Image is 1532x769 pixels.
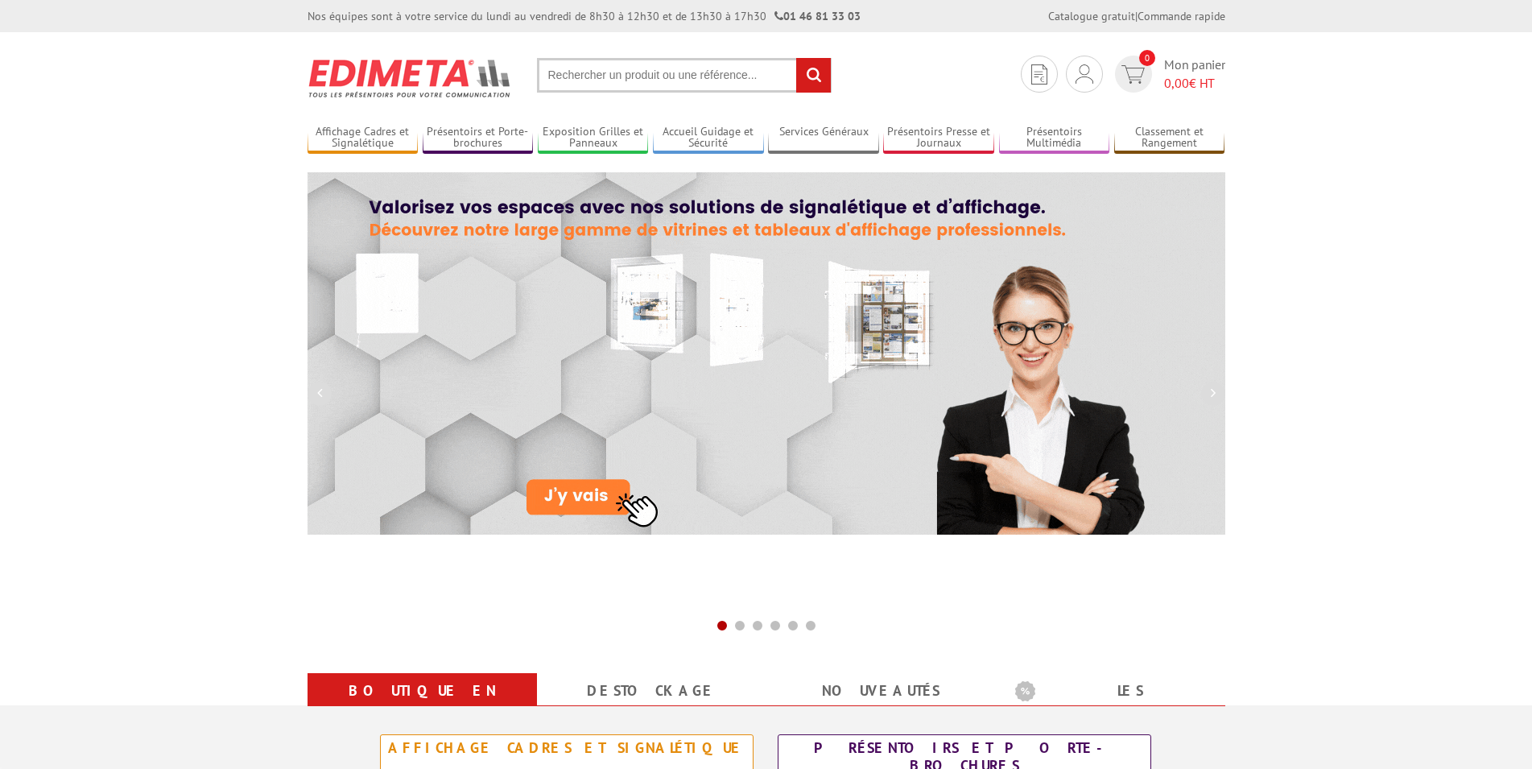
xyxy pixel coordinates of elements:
[786,676,977,705] a: nouveautés
[1139,50,1155,66] span: 0
[1114,125,1225,151] a: Classement et Rangement
[774,9,861,23] strong: 01 46 81 33 03
[1048,9,1135,23] a: Catalogue gratuit
[308,8,861,24] div: Nos équipes sont à votre service du lundi au vendredi de 8h30 à 12h30 et de 13h30 à 17h30
[653,125,764,151] a: Accueil Guidage et Sécurité
[1031,64,1047,85] img: devis rapide
[1138,9,1225,23] a: Commande rapide
[556,676,747,705] a: Destockage
[1015,676,1216,709] b: Les promotions
[537,58,832,93] input: Rechercher un produit ou une référence...
[1164,75,1189,91] span: 0,00
[1076,64,1093,84] img: devis rapide
[1164,56,1225,93] span: Mon panier
[327,676,518,734] a: Boutique en ligne
[999,125,1110,151] a: Présentoirs Multimédia
[1048,8,1225,24] div: |
[1121,65,1145,84] img: devis rapide
[423,125,534,151] a: Présentoirs et Porte-brochures
[1164,74,1225,93] span: € HT
[768,125,879,151] a: Services Généraux
[385,739,749,757] div: Affichage Cadres et Signalétique
[308,125,419,151] a: Affichage Cadres et Signalétique
[1015,676,1206,734] a: Les promotions
[1111,56,1225,93] a: devis rapide 0 Mon panier 0,00€ HT
[538,125,649,151] a: Exposition Grilles et Panneaux
[883,125,994,151] a: Présentoirs Presse et Journaux
[796,58,831,93] input: rechercher
[308,48,513,108] img: Présentoir, panneau, stand - Edimeta - PLV, affichage, mobilier bureau, entreprise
